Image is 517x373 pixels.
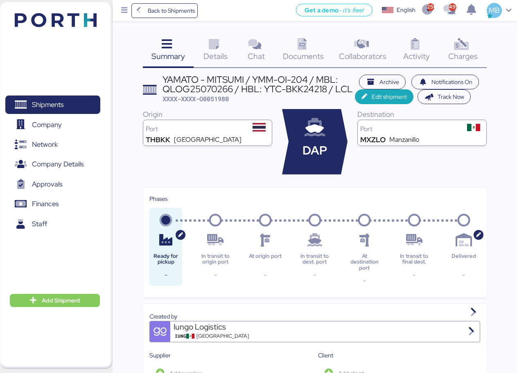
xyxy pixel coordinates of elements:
div: - [298,270,331,280]
span: Company Details [32,158,84,170]
button: Track Now [418,89,471,104]
span: Track Now [438,92,464,102]
div: [GEOGRAPHIC_DATA] [174,136,242,143]
div: Port [146,126,249,132]
span: Notifications On [431,77,472,87]
a: Network [5,135,100,154]
div: - [199,270,232,280]
div: Delivered [447,253,480,265]
span: DAP [303,142,327,159]
div: Origin [143,109,272,120]
span: Shipments [32,99,63,111]
div: In transit to origin port [199,253,232,265]
div: Ready for pickup [149,253,182,265]
div: At destination port [348,253,381,271]
button: Notifications On [411,75,479,89]
div: - [398,270,431,280]
span: MB [489,5,500,16]
div: In transit to final dest. [398,253,431,265]
div: Phases [149,194,480,203]
button: Add Shipment [10,294,100,307]
button: Archive [359,75,406,89]
a: Shipments [5,96,100,114]
span: Staff [32,218,47,230]
span: Charges [448,51,478,61]
span: Add Shipment [42,296,80,305]
span: Finances [32,198,59,210]
div: MXZLO [360,136,386,143]
div: Iungo Logistics [174,321,272,332]
span: Activity [403,51,430,61]
div: English [397,6,415,14]
a: Company [5,115,100,134]
span: Details [203,51,228,61]
span: Collaborators [339,51,386,61]
button: Edit shipment [355,89,413,104]
span: Approvals [32,178,62,190]
a: Finances [5,195,100,214]
div: In transit to dest. port [298,253,331,265]
span: Company [32,119,62,131]
div: Port [360,126,463,132]
div: - [348,276,381,286]
span: Documents [283,51,324,61]
span: XXXX-XXXX-O0051980 [163,95,229,103]
a: Back to Shipments [131,3,198,18]
span: Archive [379,77,399,87]
div: THBKK [146,136,170,143]
div: Manzanillo [389,136,419,143]
div: - [249,270,282,280]
span: [GEOGRAPHIC_DATA] [196,332,249,340]
div: Destination [357,109,487,120]
div: - [149,270,182,280]
span: Edit shipment [372,92,407,102]
button: Menu [117,4,131,18]
a: Staff [5,215,100,234]
div: At origin port [249,253,282,265]
span: Back to Shipments [148,6,195,16]
span: Network [32,139,58,150]
span: Chat [248,51,265,61]
a: Approvals [5,175,100,194]
div: YAMATO - MITSUMI / YMM-OI-204 / MBL: QLOG25070266 / HBL: YTC-BKK24218 / LCL [163,75,355,93]
span: Summary [151,51,185,61]
div: Created by [149,312,480,321]
div: - [447,270,480,280]
a: Company Details [5,155,100,174]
